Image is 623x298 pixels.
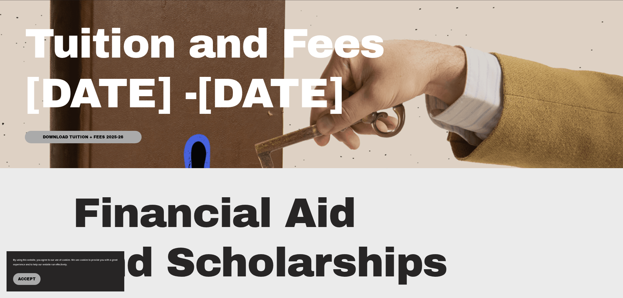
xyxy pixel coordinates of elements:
[13,273,41,285] button: Accept
[25,19,454,118] h1: Tuition and Fees [DATE] -[DATE]
[13,258,118,267] p: By using this website, you agree to our use of cookies. We use cookies to provide you with a grea...
[7,251,124,291] section: Cookie banner
[18,277,36,281] span: Accept
[25,131,141,143] a: Download Tuition + Fees 2025-26
[73,189,526,288] h1: Financial Aid and Scholarships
